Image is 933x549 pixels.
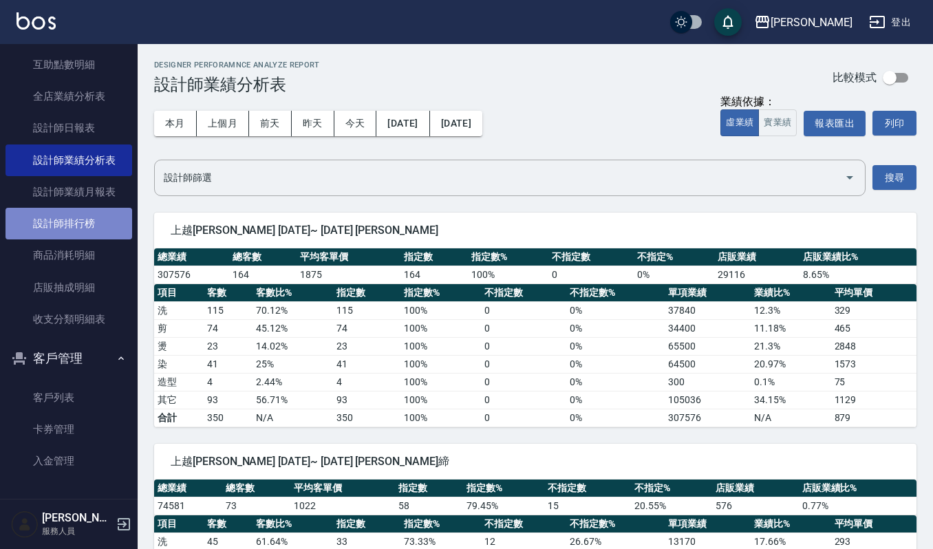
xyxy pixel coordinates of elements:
a: 設計師業績月報表 [6,176,132,208]
td: 0 % [566,355,665,373]
td: 20.97 % [751,355,831,373]
td: 300 [665,373,750,391]
td: 0% [566,409,665,427]
td: 34.15 % [751,391,831,409]
th: 客數比% [253,515,333,533]
td: 0 [481,409,566,427]
th: 指定數% [400,284,481,302]
a: 設計師業績分析表 [6,144,132,176]
td: 79.45 % [463,497,544,515]
th: 指定數% [400,515,481,533]
td: 21.3 % [751,337,831,355]
button: 虛業績 [720,109,759,136]
td: 0.77 % [799,497,916,515]
td: 45.12 % [253,319,333,337]
p: 比較模式 [833,70,877,85]
td: 4 [333,373,400,391]
td: 58 [395,497,463,515]
td: 15 [544,497,631,515]
td: 100 % [400,373,481,391]
td: 1129 [831,391,916,409]
td: 2.44 % [253,373,333,391]
button: [DATE] [376,111,429,136]
td: 100 % [400,319,481,337]
td: 100 % [400,355,481,373]
button: 本月 [154,111,197,136]
td: 20.55 % [631,497,712,515]
a: 設計師日報表 [6,112,132,144]
td: 73 [222,497,290,515]
td: 洗 [154,301,204,319]
a: 卡券管理 [6,413,132,445]
th: 店販業績 [714,248,800,266]
td: 34400 [665,319,750,337]
a: 入金管理 [6,445,132,477]
td: 造型 [154,373,204,391]
td: 1573 [831,355,916,373]
a: 商品消耗明細 [6,239,132,271]
table: a dense table [154,248,916,284]
th: 平均客單價 [290,480,395,497]
td: 100 % [468,266,548,283]
td: 8.65 % [800,266,916,283]
th: 指定數 [400,248,468,266]
button: 今天 [334,111,377,136]
td: 14.02 % [253,337,333,355]
th: 不指定數 [548,248,634,266]
td: 0 [481,301,566,319]
td: 0 % [566,337,665,355]
th: 平均單價 [831,515,916,533]
button: 實業績 [758,109,797,136]
td: 染 [154,355,204,373]
input: 選擇設計師 [160,166,839,190]
th: 指定數 [333,515,400,533]
td: 41 [333,355,400,373]
td: 115 [333,301,400,319]
td: 75 [831,373,916,391]
td: 41 [204,355,253,373]
td: 879 [831,409,916,427]
a: 收支分類明細表 [6,303,132,335]
td: 307576 [154,266,229,283]
th: 平均單價 [831,284,916,302]
div: 業績依據： [720,95,797,109]
a: 客戶列表 [6,382,132,413]
button: 搜尋 [872,165,916,191]
th: 總業績 [154,480,222,497]
th: 指定數 [333,284,400,302]
td: 70.12 % [253,301,333,319]
h3: 設計師業績分析表 [154,75,320,94]
td: 其它 [154,391,204,409]
td: 0.1 % [751,373,831,391]
button: 列印 [872,111,916,136]
table: a dense table [154,480,916,515]
td: 56.71 % [253,391,333,409]
td: 465 [831,319,916,337]
button: 昨天 [292,111,334,136]
th: 店販業績 [712,480,799,497]
td: 0 [548,266,634,283]
td: 1875 [297,266,400,283]
td: N/A [751,409,831,427]
h5: [PERSON_NAME] [42,511,112,525]
span: 上越[PERSON_NAME] [DATE]~ [DATE] [PERSON_NAME]締 [171,455,900,469]
td: 350 [204,409,253,427]
button: 報表匯出 [804,111,866,136]
td: 64500 [665,355,750,373]
th: 不指定數% [566,515,665,533]
a: 全店業績分析表 [6,80,132,112]
th: 單項業績 [665,284,750,302]
th: 平均客單價 [297,248,400,266]
button: [PERSON_NAME] [749,8,858,36]
td: 23 [204,337,253,355]
td: 2848 [831,337,916,355]
button: Open [839,166,861,189]
th: 業績比% [751,284,831,302]
th: 不指定數 [481,284,566,302]
td: 37840 [665,301,750,319]
th: 客數 [204,515,253,533]
th: 指定數% [463,480,544,497]
th: 項目 [154,284,204,302]
a: 店販抽成明細 [6,272,132,303]
td: 29116 [714,266,800,283]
